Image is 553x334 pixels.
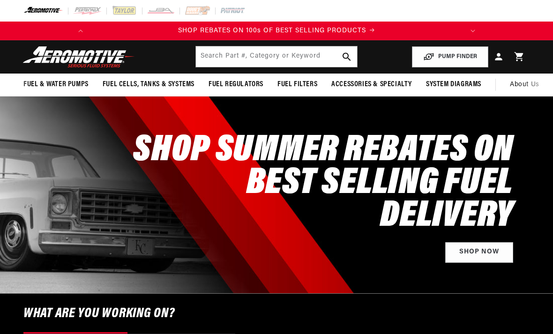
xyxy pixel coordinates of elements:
summary: Fuel Cells, Tanks & Systems [96,74,202,96]
button: Translation missing: en.sections.announcements.previous_announcement [71,22,90,40]
summary: Accessories & Specialty [324,74,419,96]
span: Fuel & Water Pumps [23,80,89,89]
span: SHOP REBATES ON 100s OF BEST SELLING PRODUCTS [178,27,366,34]
span: Fuel Cells, Tanks & Systems [103,80,194,89]
span: Fuel Filters [277,80,317,89]
span: About Us [510,81,539,88]
div: Announcement [90,26,463,36]
a: About Us [503,74,546,96]
a: SHOP REBATES ON 100s OF BEST SELLING PRODUCTS [90,26,463,36]
span: Fuel Regulators [209,80,263,89]
summary: System Diagrams [419,74,488,96]
button: PUMP FINDER [412,46,488,67]
div: 1 of 2 [90,26,463,36]
h2: SHOP SUMMER REBATES ON BEST SELLING FUEL DELIVERY [112,134,513,233]
button: Translation missing: en.sections.announcements.next_announcement [463,22,482,40]
summary: Fuel Regulators [202,74,270,96]
a: Shop Now [445,242,513,263]
span: Accessories & Specialty [331,80,412,89]
span: System Diagrams [426,80,481,89]
summary: Fuel Filters [270,74,324,96]
summary: Fuel & Water Pumps [16,74,96,96]
img: Aeromotive [20,46,137,68]
button: search button [336,46,357,67]
input: Search by Part Number, Category or Keyword [196,46,358,67]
